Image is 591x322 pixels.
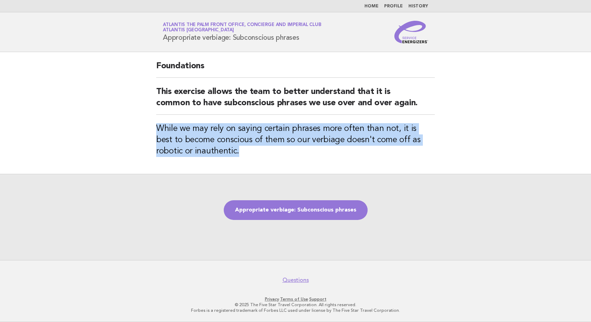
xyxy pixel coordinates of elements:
[163,28,234,33] span: Atlantis [GEOGRAPHIC_DATA]
[394,21,428,43] img: Service Energizers
[408,4,428,8] a: History
[163,23,321,32] a: Atlantis The Palm Front Office, Concierge and Imperial ClubAtlantis [GEOGRAPHIC_DATA]
[282,277,309,284] a: Questions
[265,297,279,302] a: Privacy
[224,200,368,220] a: Appropriate verbiage: Subconscious phrases
[156,61,435,78] h2: Foundations
[309,297,326,302] a: Support
[156,86,435,115] h2: This exercise allows the team to better understand that it is common to have subconscious phrases...
[384,4,403,8] a: Profile
[364,4,379,8] a: Home
[163,23,321,41] h1: Appropriate verbiage: Subconscious phrases
[156,123,435,157] h3: While we may rely on saying certain phrases more often than not, it is best to become conscious o...
[80,296,511,302] p: · ·
[80,308,511,313] p: Forbes is a registered trademark of Forbes LLC used under license by The Five Star Travel Corpora...
[80,302,511,308] p: © 2025 The Five Star Travel Corporation. All rights reserved.
[280,297,308,302] a: Terms of Use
